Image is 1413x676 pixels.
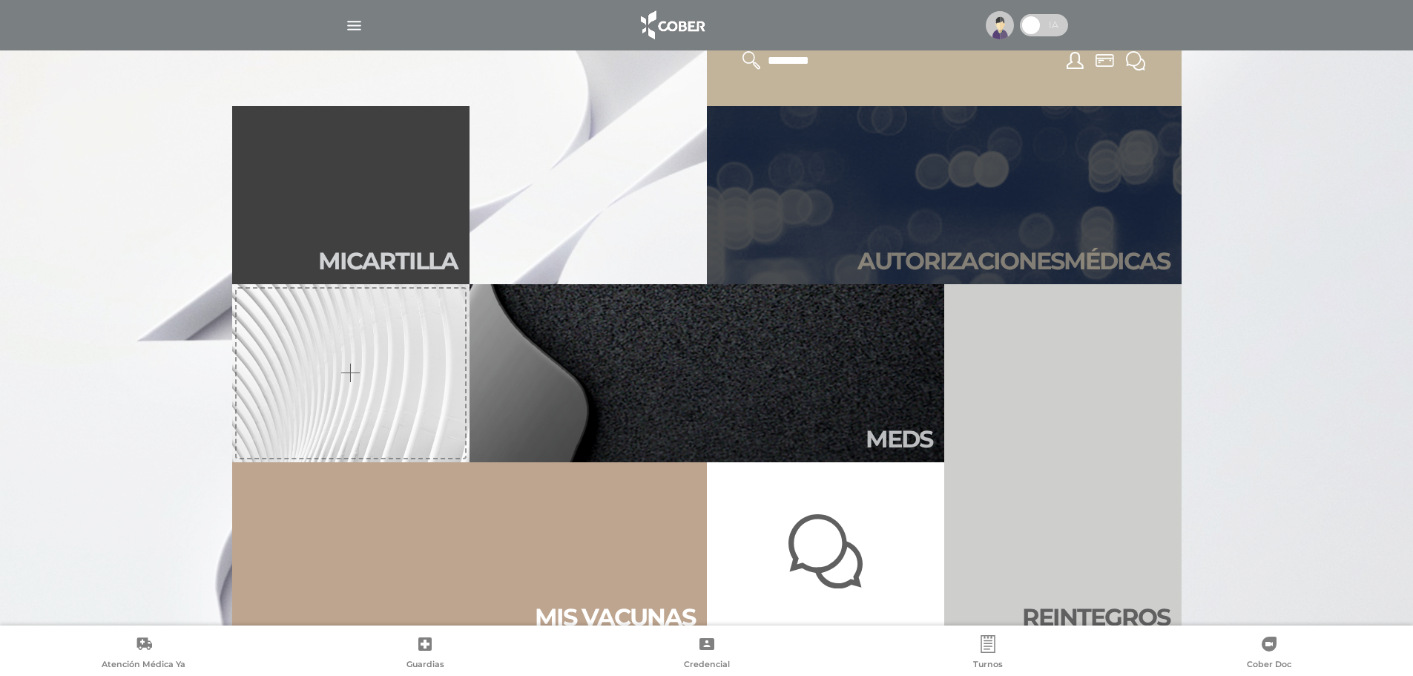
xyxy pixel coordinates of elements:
span: Guardias [406,659,444,672]
a: Autorizacionesmédicas [707,106,1182,284]
img: Cober_menu-lines-white.svg [345,16,363,35]
a: Turnos [847,635,1128,673]
h2: Rein te gros [1022,603,1170,631]
span: Turnos [973,659,1003,672]
a: Micartilla [232,106,470,284]
h2: Mi car tilla [318,247,458,275]
a: Mis vacunas [232,462,707,640]
a: Guardias [284,635,565,673]
span: Cober Doc [1247,659,1291,672]
a: Reintegros [944,284,1182,640]
h2: Mis vacu nas [535,603,695,631]
span: Atención Médica Ya [102,659,185,672]
a: Meds [470,284,944,462]
a: Cober Doc [1129,635,1410,673]
a: Atención Médica Ya [3,635,284,673]
h2: Autori zaciones médicas [857,247,1170,275]
span: Credencial [684,659,730,672]
a: Credencial [566,635,847,673]
img: profile-placeholder.svg [986,11,1014,39]
h2: Meds [866,425,932,453]
img: logo_cober_home-white.png [633,7,711,43]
